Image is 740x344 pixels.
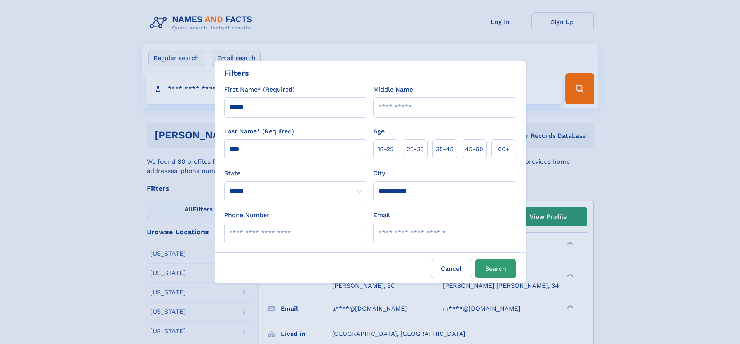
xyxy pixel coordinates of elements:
span: 35‑45 [436,145,453,154]
span: 25‑35 [407,145,424,154]
label: First Name* (Required) [224,85,295,94]
span: 60+ [498,145,510,154]
button: Search [475,259,516,278]
span: 18‑25 [378,145,394,154]
div: Filters [224,67,249,79]
label: City [373,169,385,178]
span: 45‑60 [465,145,483,154]
label: Age [373,127,385,136]
label: Cancel [431,259,472,278]
label: State [224,169,367,178]
label: Email [373,211,390,220]
label: Last Name* (Required) [224,127,294,136]
label: Middle Name [373,85,413,94]
label: Phone Number [224,211,270,220]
